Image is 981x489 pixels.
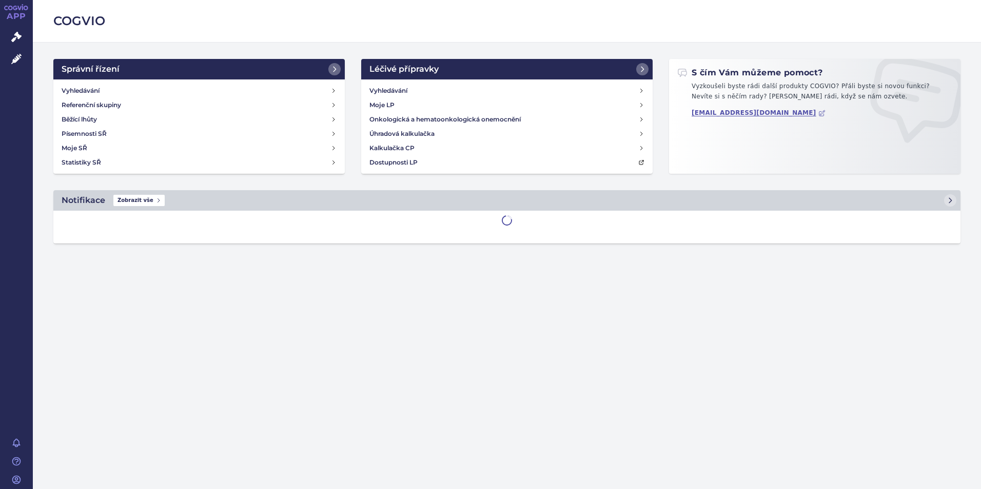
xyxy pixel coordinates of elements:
[361,59,653,79] a: Léčivé přípravky
[57,155,341,170] a: Statistiky SŘ
[369,129,435,139] h4: Úhradová kalkulačka
[62,157,101,168] h4: Statistiky SŘ
[62,129,107,139] h4: Písemnosti SŘ
[57,112,341,127] a: Běžící lhůty
[113,195,165,206] span: Zobrazit vše
[369,86,407,96] h4: Vyhledávání
[62,100,121,110] h4: Referenční skupiny
[62,63,120,75] h2: Správní řízení
[365,141,649,155] a: Kalkulačka CP
[62,194,105,207] h2: Notifikace
[365,127,649,141] a: Úhradová kalkulačka
[365,98,649,112] a: Moje LP
[57,141,341,155] a: Moje SŘ
[369,114,521,125] h4: Onkologická a hematoonkologická onemocnění
[57,84,341,98] a: Vyhledávání
[369,157,418,168] h4: Dostupnosti LP
[365,155,649,170] a: Dostupnosti LP
[53,190,960,211] a: NotifikaceZobrazit vše
[369,100,395,110] h4: Moje LP
[62,143,87,153] h4: Moje SŘ
[677,81,952,106] p: Vyzkoušeli byste rádi další produkty COGVIO? Přáli byste si novou funkci? Nevíte si s něčím rady?...
[53,12,960,30] h2: COGVIO
[57,98,341,112] a: Referenční skupiny
[692,109,826,117] a: [EMAIL_ADDRESS][DOMAIN_NAME]
[369,63,439,75] h2: Léčivé přípravky
[53,59,345,79] a: Správní řízení
[62,114,97,125] h4: Běžící lhůty
[365,84,649,98] a: Vyhledávání
[62,86,100,96] h4: Vyhledávání
[677,67,823,78] h2: S čím Vám můžeme pomoct?
[57,127,341,141] a: Písemnosti SŘ
[369,143,415,153] h4: Kalkulačka CP
[365,112,649,127] a: Onkologická a hematoonkologická onemocnění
